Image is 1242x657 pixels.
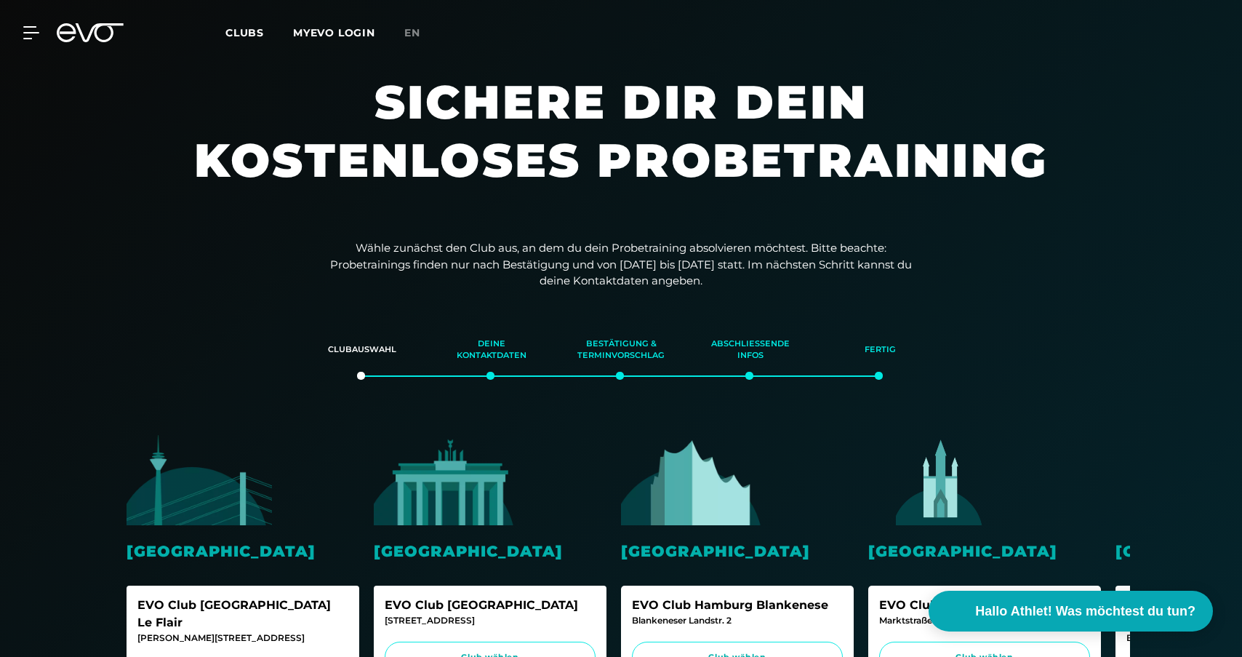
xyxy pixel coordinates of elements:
[374,540,606,562] div: [GEOGRAPHIC_DATA]
[330,240,912,290] p: Wähle zunächst den Club aus, an dem du dein Probetraining absolvieren möchtest. Bitte beachte: Pr...
[868,540,1101,562] div: [GEOGRAPHIC_DATA]
[137,632,348,645] div: [PERSON_NAME][STREET_ADDRESS]
[879,597,1090,614] div: EVO Club [GEOGRAPHIC_DATA]
[621,540,854,562] div: [GEOGRAPHIC_DATA]
[127,540,359,562] div: [GEOGRAPHIC_DATA]
[185,73,1057,218] h1: Sichere dir dein kostenloses Probetraining
[833,330,926,370] div: Fertig
[929,591,1213,632] button: Hallo Athlet! Was möchtest du tun?
[293,26,375,39] a: MYEVO LOGIN
[632,597,843,614] div: EVO Club Hamburg Blankenese
[404,25,438,41] a: en
[975,602,1195,621] span: Hallo Athlet! Was möchtest du tun?
[868,434,1014,525] img: evofitness
[127,434,272,525] img: evofitness
[225,26,264,39] span: Clubs
[704,330,797,370] div: Abschließende Infos
[574,330,668,370] div: Bestätigung & Terminvorschlag
[879,614,1090,627] div: Marktstraße 2-6
[632,614,843,627] div: Blankeneser Landstr. 2
[621,434,766,525] img: evofitness
[225,25,293,39] a: Clubs
[445,330,538,370] div: Deine Kontaktdaten
[137,597,348,632] div: EVO Club [GEOGRAPHIC_DATA] Le Flair
[404,26,420,39] span: en
[385,597,596,614] div: EVO Club [GEOGRAPHIC_DATA]
[374,434,519,525] img: evofitness
[385,614,596,627] div: [STREET_ADDRESS]
[316,330,409,370] div: Clubauswahl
